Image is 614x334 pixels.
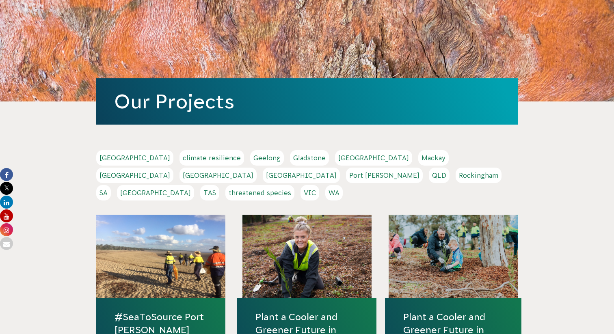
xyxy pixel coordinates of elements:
a: Geelong [250,150,284,166]
a: Port [PERSON_NAME] [346,168,423,183]
a: QLD [429,168,450,183]
a: Gladstone [290,150,329,166]
a: Rockingham [456,168,502,183]
a: SA [96,185,111,200]
a: climate resilience [179,150,244,166]
a: VIC [301,185,319,200]
a: [GEOGRAPHIC_DATA] [179,168,257,183]
a: [GEOGRAPHIC_DATA] [96,150,173,166]
a: [GEOGRAPHIC_DATA] [263,168,340,183]
a: TAS [200,185,219,200]
a: WA [325,185,343,200]
a: [GEOGRAPHIC_DATA] [335,150,412,166]
a: Mackay [418,150,449,166]
a: [GEOGRAPHIC_DATA] [117,185,194,200]
a: threatened species [225,185,294,200]
a: Our Projects [114,91,234,112]
a: [GEOGRAPHIC_DATA] [96,168,173,183]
